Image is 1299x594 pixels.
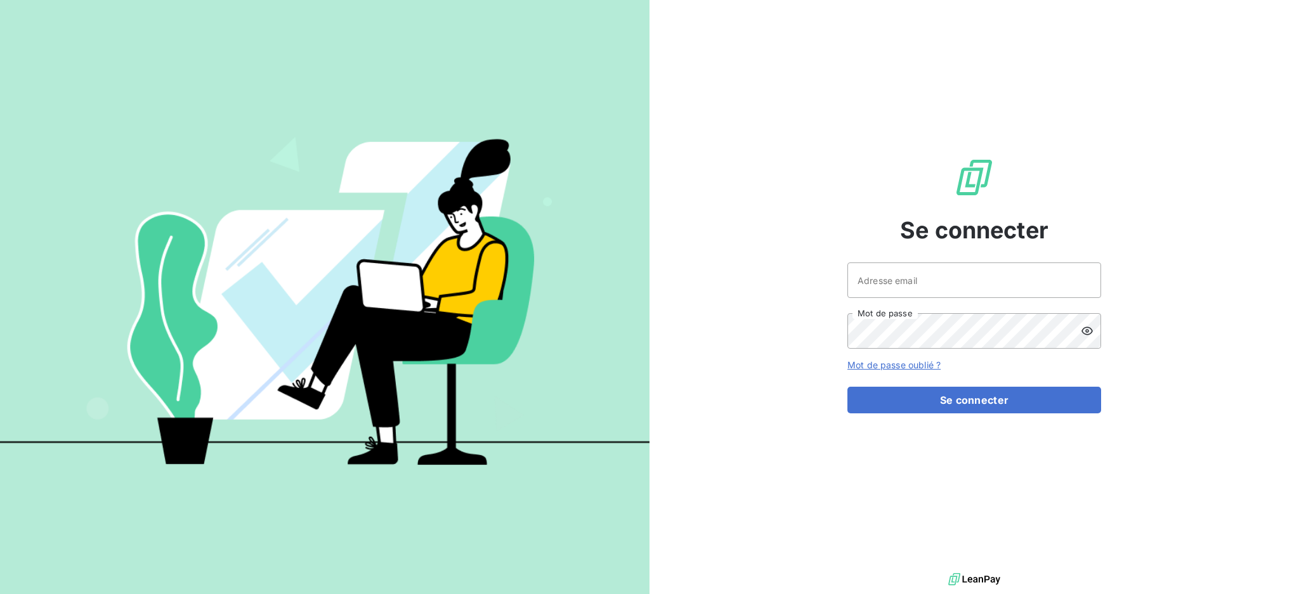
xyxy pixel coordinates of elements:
button: Se connecter [847,387,1101,413]
img: Logo LeanPay [954,157,995,198]
img: logo [948,570,1000,589]
span: Se connecter [900,213,1048,247]
input: placeholder [847,262,1101,298]
a: Mot de passe oublié ? [847,359,941,370]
